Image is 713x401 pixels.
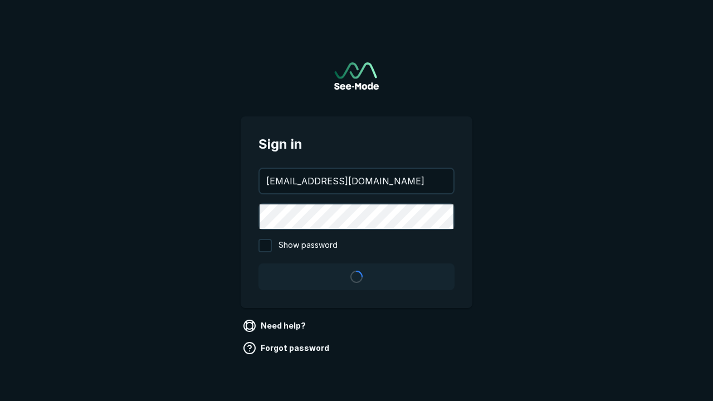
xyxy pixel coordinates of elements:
a: Go to sign in [334,62,379,90]
input: your@email.com [260,169,453,193]
span: Show password [279,239,338,252]
a: Forgot password [241,339,334,357]
a: Need help? [241,317,310,335]
img: See-Mode Logo [334,62,379,90]
span: Sign in [258,134,455,154]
